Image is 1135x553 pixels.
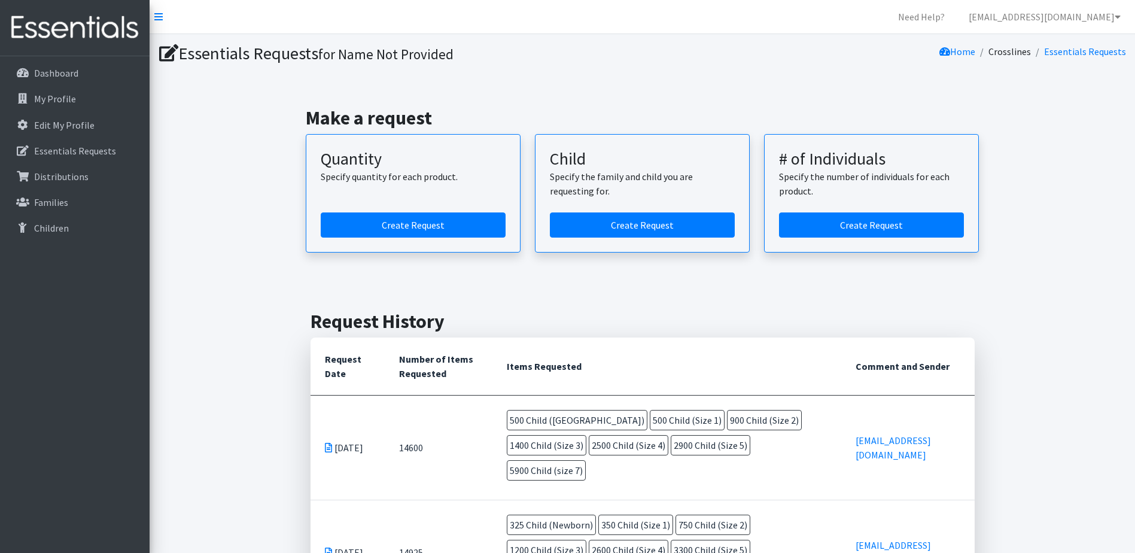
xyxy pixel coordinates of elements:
[507,410,647,430] span: 500 Child ([GEOGRAPHIC_DATA])
[385,395,492,500] td: 14600
[385,338,492,396] th: Number of Items Requested
[5,190,145,214] a: Families
[311,338,385,396] th: Request Date
[5,113,145,137] a: Edit My Profile
[589,435,668,455] span: 2500 Child (Size 4)
[492,338,841,396] th: Items Requested
[34,93,76,105] p: My Profile
[959,5,1130,29] a: [EMAIL_ADDRESS][DOMAIN_NAME]
[311,310,975,333] h2: Request History
[550,149,735,169] h3: Child
[779,212,964,238] a: Create a request by number of individuals
[5,87,145,111] a: My Profile
[5,216,145,240] a: Children
[34,222,69,234] p: Children
[5,61,145,85] a: Dashboard
[550,169,735,198] p: Specify the family and child you are requesting for.
[5,165,145,189] a: Distributions
[159,43,638,64] h1: Essentials Requests
[34,145,116,157] p: Essentials Requests
[5,8,145,48] img: HumanEssentials
[650,410,725,430] span: 500 Child (Size 1)
[1044,45,1126,57] a: Essentials Requests
[311,395,385,500] td: [DATE]
[598,515,673,535] span: 350 Child (Size 1)
[856,434,931,461] a: [EMAIL_ADDRESS][DOMAIN_NAME]
[888,5,954,29] a: Need Help?
[318,45,454,63] small: for Name Not Provided
[671,435,750,455] span: 2900 Child (Size 5)
[988,45,1031,57] a: Crosslines
[34,196,68,208] p: Families
[507,515,596,535] span: 325 Child (Newborn)
[34,119,95,131] p: Edit My Profile
[550,212,735,238] a: Create a request for a child or family
[939,45,975,57] a: Home
[34,171,89,183] p: Distributions
[779,169,964,198] p: Specify the number of individuals for each product.
[727,410,802,430] span: 900 Child (Size 2)
[779,149,964,169] h3: # of Individuals
[5,139,145,163] a: Essentials Requests
[841,338,975,396] th: Comment and Sender
[507,460,586,481] span: 5900 Child (size 7)
[321,149,506,169] h3: Quantity
[321,212,506,238] a: Create a request by quantity
[675,515,750,535] span: 750 Child (Size 2)
[34,67,78,79] p: Dashboard
[321,169,506,184] p: Specify quantity for each product.
[507,435,586,455] span: 1400 Child (Size 3)
[306,107,979,129] h2: Make a request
